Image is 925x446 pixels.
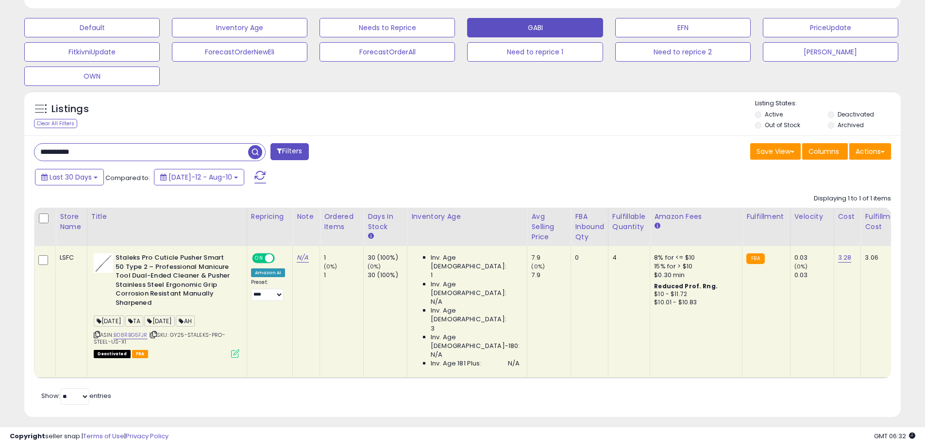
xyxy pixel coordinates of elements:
button: [PERSON_NAME] [763,42,898,62]
div: Days In Stock [368,212,403,232]
span: TA [125,315,143,327]
label: Archived [838,121,864,129]
div: seller snap | | [10,432,168,441]
div: Fulfillable Quantity [612,212,646,232]
button: Filters [270,143,308,160]
img: 31UhkeYlU9L._SL40_.jpg [94,253,113,273]
div: Amazon Fees [654,212,738,222]
div: 0.03 [794,271,834,280]
div: LSFC [60,253,80,262]
small: (0%) [324,263,337,270]
div: Fulfillment Cost [865,212,902,232]
div: 0.03 [794,253,834,262]
span: Compared to: [105,173,150,182]
div: Inventory Age [411,212,523,222]
span: OFF [273,254,289,263]
div: Clear All Filters [34,119,77,128]
button: Need to reprice 1 [467,42,603,62]
div: Displaying 1 to 1 of 1 items [814,194,891,203]
button: [DATE]-12 - Aug-10 [154,169,244,185]
div: Title [91,212,243,222]
div: 30 (100%) [368,271,407,280]
span: Inv. Age [DEMOGRAPHIC_DATA]: [431,253,520,271]
strong: Copyright [10,431,45,441]
button: Default [24,18,160,37]
span: Inv. Age [DEMOGRAPHIC_DATA]: [431,306,520,324]
div: 0 [575,253,601,262]
button: ForecastOrderNewEli [172,42,307,62]
small: (0%) [368,263,381,270]
small: FBA [746,253,764,264]
span: Inv. Age [DEMOGRAPHIC_DATA]: [431,280,520,297]
button: Need to reprice 2 [615,42,751,62]
div: Repricing [251,212,288,222]
a: N/A [297,253,308,263]
span: Columns [808,147,839,156]
button: GABI [467,18,603,37]
b: Reduced Prof. Rng. [654,282,718,290]
button: Columns [802,143,848,160]
div: 7.9 [531,253,571,262]
div: Preset: [251,279,285,301]
label: Active [765,110,783,118]
small: Days In Stock. [368,232,373,241]
span: Inv. Age [DEMOGRAPHIC_DATA]-180: [431,333,520,350]
span: N/A [431,350,442,359]
div: Ordered Items [324,212,359,232]
div: 3.06 [865,253,899,262]
span: [DATE] [144,315,175,327]
button: Save View [750,143,801,160]
button: Last 30 Days [35,169,104,185]
button: PriceUpdate [763,18,898,37]
div: Fulfillment [746,212,786,222]
div: 4 [612,253,642,262]
a: Privacy Policy [126,431,168,441]
span: [DATE] [94,315,124,327]
span: N/A [431,297,442,306]
a: B08RBG5FJR [114,331,148,339]
label: Deactivated [838,110,874,118]
div: Cost [838,212,857,222]
button: FitkivniUpdate [24,42,160,62]
button: Inventory Age [172,18,307,37]
button: EFN [615,18,751,37]
div: 1 [324,271,363,280]
div: Store Name [60,212,83,232]
span: All listings that are unavailable for purchase on Amazon for any reason other than out-of-stock [94,350,131,358]
span: 1 [431,271,433,280]
small: Amazon Fees. [654,222,660,231]
div: 30 (100%) [368,253,407,262]
span: AH [176,315,194,327]
div: $10 - $11.72 [654,290,735,298]
label: Out of Stock [765,121,800,129]
p: Listing States: [755,99,901,108]
span: [DATE]-12 - Aug-10 [168,172,232,182]
a: Terms of Use [83,431,124,441]
button: OWN [24,66,160,86]
small: (0%) [531,263,545,270]
span: FBA [132,350,149,358]
div: 1 [324,253,363,262]
span: N/A [508,359,520,368]
div: Note [297,212,316,222]
span: Last 30 Days [50,172,92,182]
div: 7.9 [531,271,571,280]
h5: Listings [51,102,89,116]
span: Inv. Age 181 Plus: [431,359,482,368]
span: 3 [431,324,435,333]
b: Staleks Pro Cuticle Pusher Smart 50 Type 2 – Professional Manicure Tool Dual-Ended Cleaner & Push... [116,253,234,310]
button: Actions [849,143,891,160]
div: Amazon AI [251,268,285,277]
div: Velocity [794,212,830,222]
a: 3.28 [838,253,852,263]
span: Show: entries [41,391,111,400]
span: | SKU: GY25-STALEKS-PRO-STEEL-US-X1 [94,331,225,346]
span: ON [253,254,265,263]
span: 2025-09-10 06:32 GMT [874,431,915,441]
div: 15% for > $10 [654,262,735,271]
div: Avg Selling Price [531,212,567,242]
button: Needs to Reprice [320,18,455,37]
div: 8% for <= $10 [654,253,735,262]
div: FBA inbound Qty [575,212,604,242]
button: ForecastOrderAll [320,42,455,62]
